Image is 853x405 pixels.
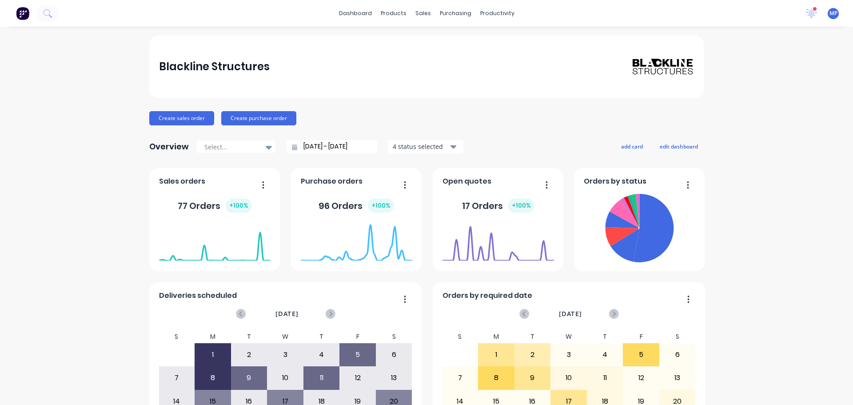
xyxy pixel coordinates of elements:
div: 7 [159,367,195,389]
button: edit dashboard [654,140,704,152]
span: [DATE] [559,309,582,319]
div: T [303,330,340,343]
div: W [550,330,587,343]
div: 3 [551,344,586,366]
button: 4 status selected [388,140,463,153]
div: 7 [442,367,478,389]
div: 2 [231,344,267,366]
div: 13 [660,367,695,389]
div: 10 [551,367,586,389]
div: W [267,330,303,343]
div: M [478,330,514,343]
img: Blackline Structures [632,58,694,76]
span: Purchase orders [301,176,363,187]
div: 2 [515,344,550,366]
div: 4 status selected [393,142,449,151]
div: S [159,330,195,343]
div: 10 [267,367,303,389]
div: Overview [149,138,189,156]
div: 4 [587,344,623,366]
button: add card [615,140,649,152]
span: MP [829,9,837,17]
div: 9 [515,367,550,389]
div: productivity [476,7,519,20]
div: 77 Orders [178,198,252,213]
div: 3 [267,344,303,366]
a: dashboard [335,7,376,20]
div: M [195,330,231,343]
div: T [231,330,267,343]
div: S [442,330,478,343]
div: 1 [195,344,231,366]
div: 12 [623,367,659,389]
div: products [376,7,411,20]
div: 17 Orders [462,198,534,213]
span: Open quotes [442,176,491,187]
div: 11 [587,367,623,389]
div: 12 [340,367,375,389]
button: Create sales order [149,111,214,125]
div: 6 [660,344,695,366]
div: 8 [195,367,231,389]
img: Factory [16,7,29,20]
button: Create purchase order [221,111,296,125]
div: + 100 % [508,198,534,213]
span: Orders by required date [442,290,532,301]
span: [DATE] [275,309,299,319]
div: + 100 % [226,198,252,213]
div: T [514,330,551,343]
div: 96 Orders [319,198,394,213]
div: 9 [231,367,267,389]
div: + 100 % [368,198,394,213]
div: F [623,330,659,343]
div: Blackline Structures [159,58,270,76]
div: T [587,330,623,343]
div: 1 [478,344,514,366]
div: 4 [304,344,339,366]
span: Sales orders [159,176,205,187]
div: 5 [340,344,375,366]
div: S [659,330,696,343]
span: Orders by status [584,176,646,187]
div: 11 [304,367,339,389]
div: 6 [376,344,412,366]
div: 8 [478,367,514,389]
div: 13 [376,367,412,389]
div: sales [411,7,435,20]
div: purchasing [435,7,476,20]
div: S [376,330,412,343]
div: F [339,330,376,343]
div: 5 [623,344,659,366]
